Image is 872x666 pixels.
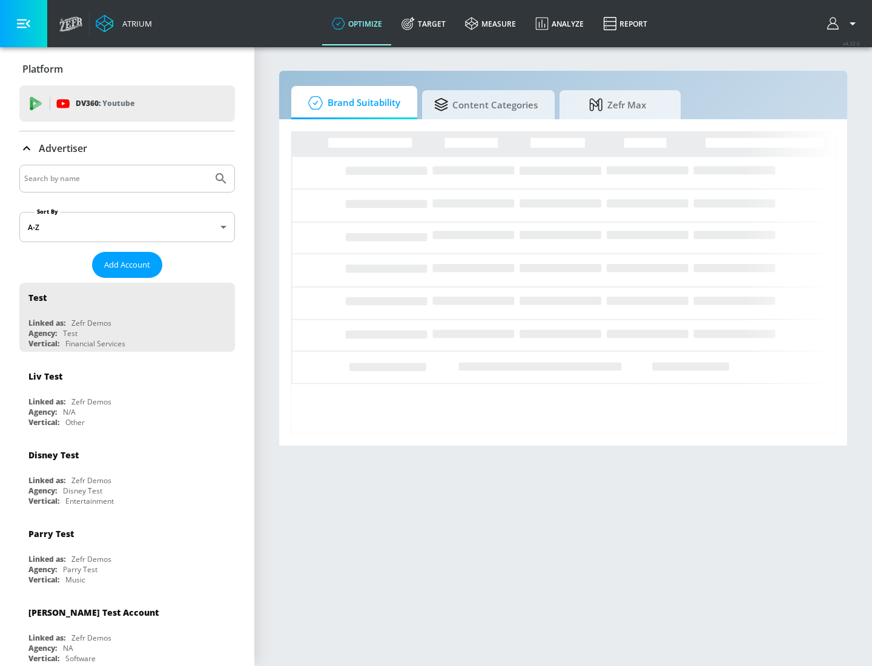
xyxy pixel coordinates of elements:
[28,575,59,585] div: Vertical:
[322,2,392,45] a: optimize
[104,258,150,272] span: Add Account
[63,564,97,575] div: Parry Test
[39,142,87,155] p: Advertiser
[19,283,235,352] div: TestLinked as:Zefr DemosAgency:TestVertical:Financial Services
[22,62,63,76] p: Platform
[65,338,125,349] div: Financial Services
[76,97,134,110] p: DV360:
[572,90,664,119] span: Zefr Max
[28,475,65,486] div: Linked as:
[71,633,111,643] div: Zefr Demos
[65,575,85,585] div: Music
[593,2,657,45] a: Report
[24,171,208,186] input: Search by name
[65,417,85,427] div: Other
[65,653,96,664] div: Software
[19,361,235,430] div: Liv TestLinked as:Zefr DemosAgency:N/AVertical:Other
[28,554,65,564] div: Linked as:
[434,90,538,119] span: Content Categories
[71,318,111,328] div: Zefr Demos
[28,328,57,338] div: Agency:
[28,338,59,349] div: Vertical:
[28,633,65,643] div: Linked as:
[63,328,78,338] div: Test
[71,397,111,407] div: Zefr Demos
[455,2,526,45] a: measure
[19,519,235,588] div: Parry TestLinked as:Zefr DemosAgency:Parry TestVertical:Music
[19,212,235,242] div: A-Z
[19,52,235,86] div: Platform
[28,564,57,575] div: Agency:
[19,440,235,509] div: Disney TestLinked as:Zefr DemosAgency:Disney TestVertical:Entertainment
[35,208,61,216] label: Sort By
[28,496,59,506] div: Vertical:
[71,475,111,486] div: Zefr Demos
[526,2,593,45] a: Analyze
[28,407,57,417] div: Agency:
[65,496,114,506] div: Entertainment
[28,486,57,496] div: Agency:
[28,528,74,539] div: Parry Test
[28,607,159,618] div: [PERSON_NAME] Test Account
[303,88,400,117] span: Brand Suitability
[117,18,152,29] div: Atrium
[71,554,111,564] div: Zefr Demos
[92,252,162,278] button: Add Account
[28,417,59,427] div: Vertical:
[28,449,79,461] div: Disney Test
[392,2,455,45] a: Target
[63,643,73,653] div: NA
[28,643,57,653] div: Agency:
[63,407,76,417] div: N/A
[843,40,860,47] span: v 4.32.0
[102,97,134,110] p: Youtube
[28,653,59,664] div: Vertical:
[96,15,152,33] a: Atrium
[28,292,47,303] div: Test
[28,371,62,382] div: Liv Test
[28,397,65,407] div: Linked as:
[19,131,235,165] div: Advertiser
[63,486,102,496] div: Disney Test
[28,318,65,328] div: Linked as:
[19,85,235,122] div: DV360: Youtube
